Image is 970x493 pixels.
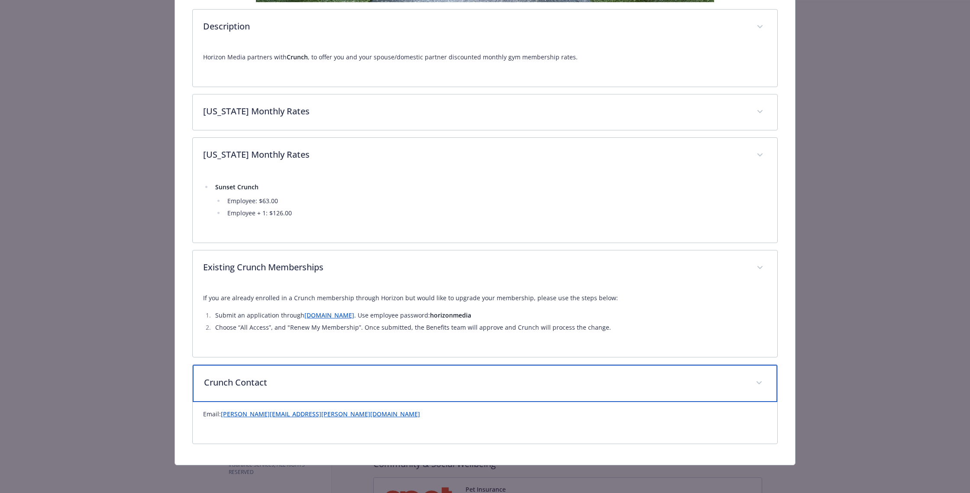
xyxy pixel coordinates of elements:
strong: horizonmedia [430,311,471,319]
p: Email: [203,409,767,419]
p: Crunch Contact [204,376,745,389]
div: Description [193,45,777,87]
p: [US_STATE] Monthly Rates [203,148,746,161]
div: Crunch Contact [193,402,777,444]
li: Choose “All Access”, and "Renew My Membership”. Once submitted, the Benefits team will approve an... [213,322,767,333]
strong: Sunset Crunch [215,183,259,191]
p: Description [203,20,746,33]
div: Existing Crunch Memberships [193,250,777,286]
p: Horizon Media partners with , to offer you and your spouse/domestic partner discounted monthly gy... [203,52,767,62]
strong: Crunch [287,53,308,61]
li: Employee: $63.00 [225,196,767,206]
p: If you are already enrolled in a Crunch membership through Horizon but would like to upgrade your... [203,293,767,303]
div: Crunch Contact [193,365,777,402]
li: Submit an application through . Use employee password: [213,310,767,321]
div: [US_STATE] Monthly Rates [193,138,777,173]
div: [US_STATE] Monthly Rates [193,173,777,243]
div: Description [193,10,777,45]
li: Employee + 1: $126.00 [225,208,767,218]
a: [DOMAIN_NAME] [304,311,354,319]
a: [PERSON_NAME][EMAIL_ADDRESS][PERSON_NAME][DOMAIN_NAME] [221,410,420,418]
p: Existing Crunch Memberships [203,261,746,274]
div: [US_STATE] Monthly Rates [193,94,777,130]
div: Existing Crunch Memberships [193,286,777,357]
p: [US_STATE] Monthly Rates [203,105,746,118]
